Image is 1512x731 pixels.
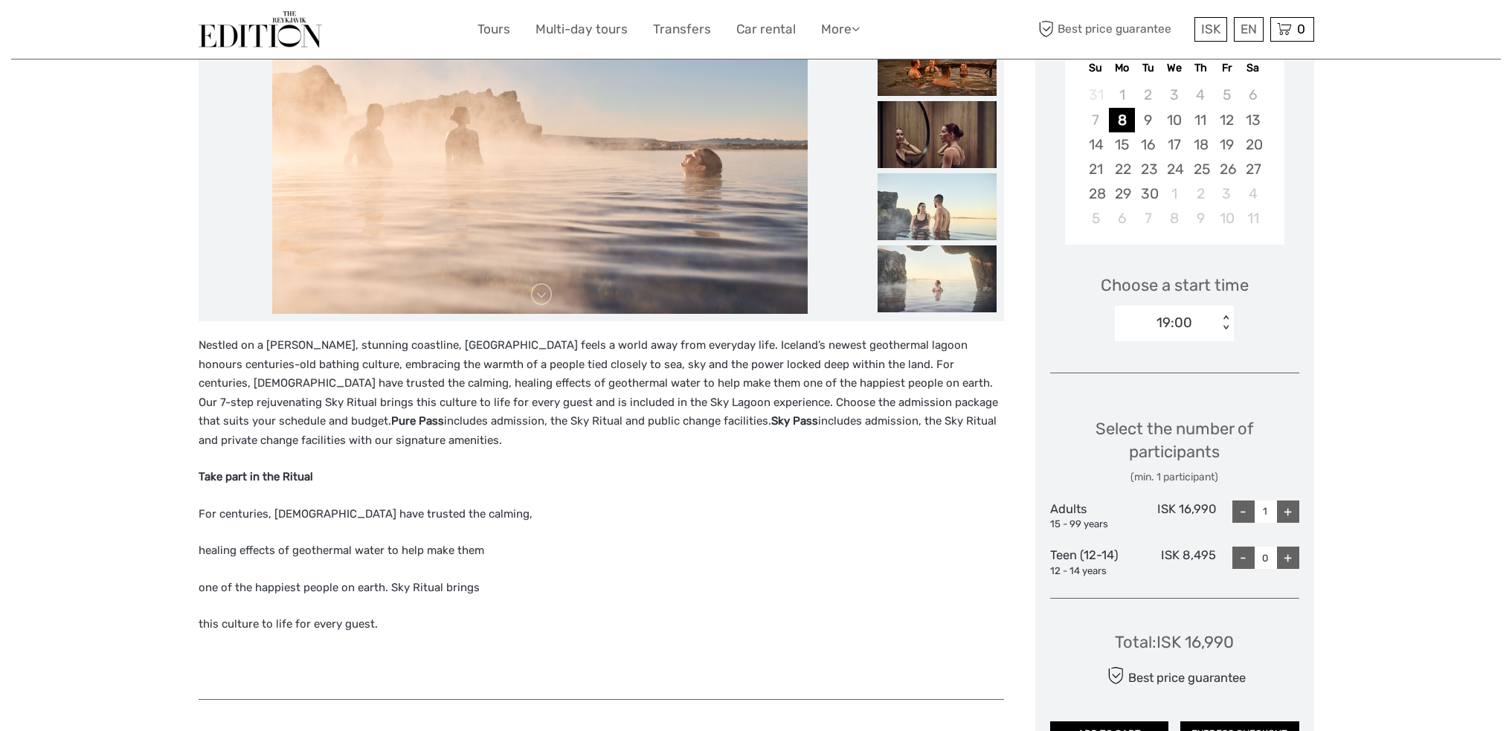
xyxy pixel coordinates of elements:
div: Choose Tuesday, September 23rd, 2025 [1135,157,1161,181]
div: + [1277,500,1299,523]
div: Choose Sunday, October 5th, 2025 [1083,206,1109,231]
img: 2598d160fcc64caa8c13f0b12ed59e4a_slider_thumbnail.jpeg [878,245,997,312]
div: Teen (12-14) [1050,547,1133,578]
strong: Pure Pass [391,414,444,428]
strong: Take part in the Ritual [199,470,313,483]
strong: Sky Pass [771,414,818,428]
div: Su [1083,58,1109,78]
a: Multi-day tours [535,19,628,40]
div: Choose Monday, October 6th, 2025 [1109,206,1135,231]
div: Choose Saturday, September 20th, 2025 [1240,132,1266,157]
span: ISK [1201,22,1220,36]
div: Choose Saturday, September 13th, 2025 [1240,108,1266,132]
div: Choose Thursday, October 9th, 2025 [1188,206,1214,231]
div: Choose Thursday, October 2nd, 2025 [1188,181,1214,206]
span: Choose a start time [1101,274,1249,297]
div: + [1277,547,1299,569]
div: Sa [1240,58,1266,78]
p: healing effects of geothermal water to help make them [199,541,1004,561]
div: Fr [1214,58,1240,78]
div: Not available Sunday, September 7th, 2025 [1083,108,1109,132]
div: Choose Saturday, September 27th, 2025 [1240,157,1266,181]
div: Choose Sunday, September 28th, 2025 [1083,181,1109,206]
div: Not available Tuesday, September 2nd, 2025 [1135,83,1161,107]
div: Choose Thursday, September 25th, 2025 [1188,157,1214,181]
div: EN [1234,17,1264,42]
div: Choose Friday, October 3rd, 2025 [1214,181,1240,206]
div: - [1232,547,1255,569]
p: one of the happiest people on earth. Sky Ritual brings [199,579,1004,598]
div: - [1232,500,1255,523]
div: Choose Wednesday, September 17th, 2025 [1161,132,1187,157]
div: Not available Thursday, September 4th, 2025 [1188,83,1214,107]
p: We're away right now. Please check back later! [21,26,168,38]
div: 19:00 [1156,313,1192,332]
div: Choose Monday, September 15th, 2025 [1109,132,1135,157]
div: Choose Tuesday, September 30th, 2025 [1135,181,1161,206]
img: The Reykjavík Edition [199,11,322,48]
div: Choose Tuesday, September 16th, 2025 [1135,132,1161,157]
div: Choose Wednesday, October 8th, 2025 [1161,206,1187,231]
div: Adults [1050,500,1133,532]
div: Not available Wednesday, September 3rd, 2025 [1161,83,1187,107]
img: f6e4b5c3ae944c668da69feeeb7fe87d_slider_thumbnail.jpeg [878,173,997,240]
div: Choose Thursday, September 11th, 2025 [1188,108,1214,132]
div: Choose Saturday, October 4th, 2025 [1240,181,1266,206]
img: 114044096a7c41afa2af573220e3b675_slider_thumbnail.jpeg [878,29,997,96]
div: Choose Sunday, September 21st, 2025 [1083,157,1109,181]
div: Not available Saturday, September 6th, 2025 [1240,83,1266,107]
div: Choose Tuesday, October 7th, 2025 [1135,206,1161,231]
div: Choose Wednesday, September 24th, 2025 [1161,157,1187,181]
div: (min. 1 participant) [1050,470,1299,485]
div: Choose Sunday, September 14th, 2025 [1083,132,1109,157]
div: Choose Friday, September 12th, 2025 [1214,108,1240,132]
span: 0 [1295,22,1307,36]
div: Th [1188,58,1214,78]
div: Not available Friday, September 5th, 2025 [1214,83,1240,107]
div: Choose Saturday, October 11th, 2025 [1240,206,1266,231]
div: Select the number of participants [1050,417,1299,485]
div: Choose Tuesday, September 9th, 2025 [1135,108,1161,132]
a: Transfers [653,19,711,40]
div: Not available Monday, September 1st, 2025 [1109,83,1135,107]
div: Tu [1135,58,1161,78]
div: ISK 16,990 [1133,500,1216,532]
div: Mo [1109,58,1135,78]
div: Best price guarantee [1103,663,1245,689]
p: Nestled on a [PERSON_NAME], stunning coastline, [GEOGRAPHIC_DATA] feels a world away from everyda... [199,336,1004,450]
div: Choose Friday, September 19th, 2025 [1214,132,1240,157]
div: Choose Wednesday, October 1st, 2025 [1161,181,1187,206]
div: month 2025-09 [1069,83,1279,231]
img: cb12aea00120413d8a0e950c0148495e_slider_thumbnail.jpeg [878,101,997,168]
div: Total : ISK 16,990 [1115,631,1234,654]
div: ISK 8,495 [1133,547,1216,578]
div: Choose Friday, October 10th, 2025 [1214,206,1240,231]
button: Open LiveChat chat widget [171,23,189,41]
div: We [1161,58,1187,78]
div: < > [1220,315,1232,331]
div: Not available Sunday, August 31st, 2025 [1083,83,1109,107]
div: Choose Friday, September 26th, 2025 [1214,157,1240,181]
div: Choose Thursday, September 18th, 2025 [1188,132,1214,157]
a: More [821,19,860,40]
p: For centuries, [DEMOGRAPHIC_DATA] have trusted the calming, [199,505,1004,524]
div: Choose Wednesday, September 10th, 2025 [1161,108,1187,132]
div: 15 - 99 years [1050,518,1133,532]
div: Choose Monday, September 29th, 2025 [1109,181,1135,206]
p: this culture to life for every guest. [199,615,1004,634]
a: Tours [477,19,510,40]
div: Choose Monday, September 8th, 2025 [1109,108,1135,132]
a: Car rental [736,19,796,40]
div: Choose Monday, September 22nd, 2025 [1109,157,1135,181]
span: Best price guarantee [1035,17,1191,42]
div: 12 - 14 years [1050,564,1133,579]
